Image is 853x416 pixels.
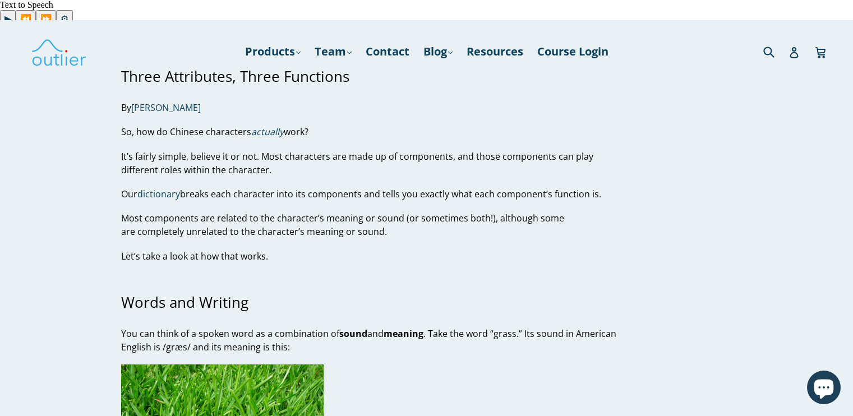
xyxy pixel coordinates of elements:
[418,41,458,62] a: Blog
[804,371,844,407] inbox-online-store-chat: Shopify online store chat
[309,41,357,62] a: Team
[121,101,628,114] p: By
[360,41,415,62] a: Contact
[121,187,628,201] p: Our breaks each character into its components and tells you exactly what each component’s functio...
[121,294,628,311] h3: Words and Writing
[137,188,180,201] a: dictionary
[239,41,306,62] a: Products
[532,41,614,62] a: Course Login
[461,41,529,62] a: Resources
[251,126,284,138] a: actually
[121,68,628,85] h3: Three Attributes, Three Functions
[121,211,628,238] p: Most components are related to the character’s meaning or sound (or sometimes both!), although so...
[121,125,628,138] p: So, how do Chinese characters work?
[131,101,201,114] a: [PERSON_NAME]
[16,10,36,27] button: Previous
[339,327,367,340] strong: sound
[121,327,628,354] p: You can think of a spoken word as a combination of and . Take the word “grass.” Its sound in Amer...
[384,327,423,340] strong: meaning
[31,35,87,68] img: Outlier Linguistics
[36,10,56,27] button: Forward
[121,249,628,263] p: Let’s take a look at how that works.
[121,150,628,177] p: It’s fairly simple, believe it or not. Most characters are made up of components, and those compo...
[760,40,791,63] input: Search
[56,10,73,27] button: Settings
